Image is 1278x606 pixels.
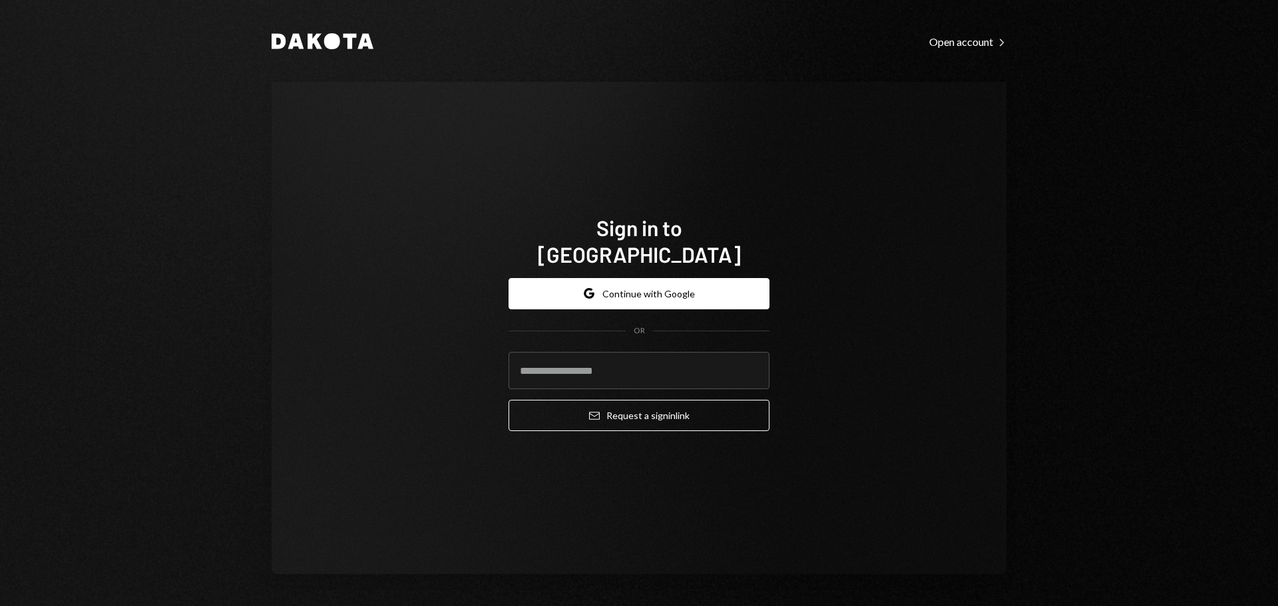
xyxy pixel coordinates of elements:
[929,35,1006,49] div: Open account
[743,363,759,379] keeper-lock: Open Keeper Popup
[509,400,769,431] button: Request a signinlink
[929,34,1006,49] a: Open account
[509,278,769,309] button: Continue with Google
[634,325,645,337] div: OR
[509,214,769,267] h1: Sign in to [GEOGRAPHIC_DATA]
